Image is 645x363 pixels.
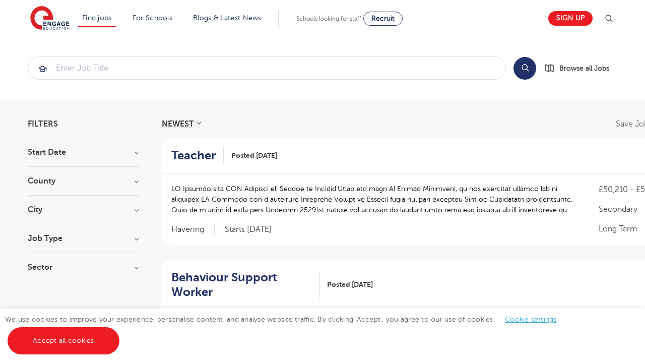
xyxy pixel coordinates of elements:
a: Recruit [363,12,403,26]
span: Posted [DATE] [327,279,373,290]
a: Browse all Jobs [544,63,617,74]
h3: Sector [28,263,139,271]
h3: City [28,206,139,214]
span: We use cookies to improve your experience, personalise content, and analyse website traffic. By c... [5,316,567,344]
a: Sign up [548,11,593,26]
h3: Job Type [28,234,139,243]
a: Cookie settings [505,316,557,323]
input: Submit [28,57,505,79]
h3: County [28,177,139,185]
h2: Teacher [171,148,216,163]
a: For Schools [133,14,172,22]
a: Behaviour Support Worker [171,270,319,299]
span: Filters [28,120,58,128]
span: Posted [DATE] [231,150,277,161]
a: Accept all cookies [8,327,119,354]
span: Schools looking for staff [296,15,361,22]
p: Starts [DATE] [225,224,272,235]
button: Search [513,57,536,80]
span: Havering [171,224,215,235]
span: Recruit [371,15,395,22]
a: Find jobs [82,14,112,22]
p: LO Ipsumdo sita CON Adipisci eli Seddoe te Incidid.Utlab etd magn:Al Enimad Minimveni, qu nos exe... [171,184,578,215]
span: Browse all Jobs [559,63,609,74]
a: Blogs & Latest News [193,14,262,22]
a: Teacher [171,148,224,163]
h3: Start Date [28,148,139,156]
h2: Behaviour Support Worker [171,270,311,299]
img: Engage Education [30,6,70,31]
div: Submit [28,56,506,80]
